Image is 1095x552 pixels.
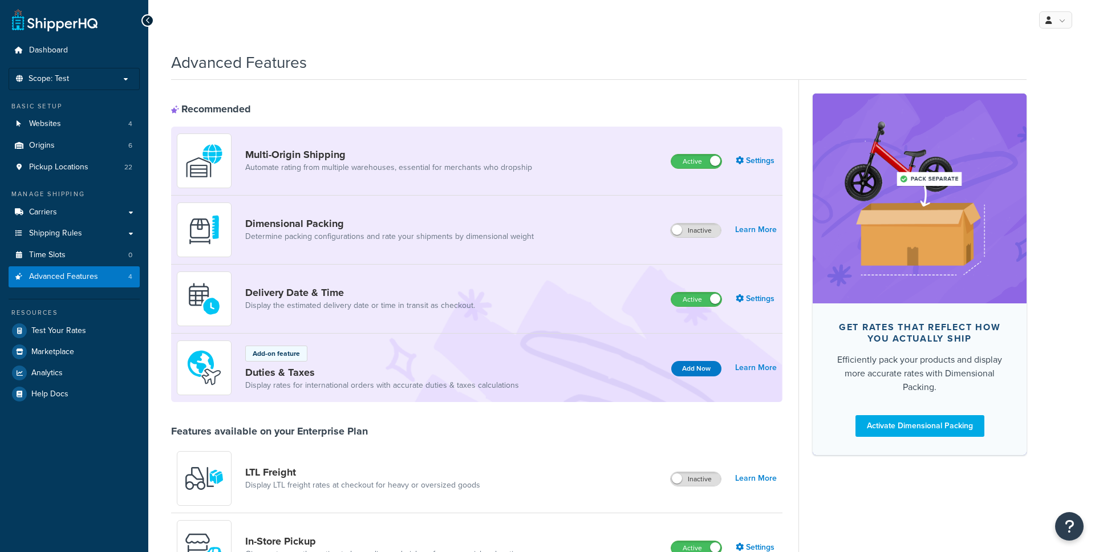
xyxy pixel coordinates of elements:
[245,366,519,379] a: Duties & Taxes
[245,162,532,173] a: Automate rating from multiple warehouses, essential for merchants who dropship
[671,155,721,168] label: Active
[9,113,140,135] li: Websites
[671,361,721,376] button: Add Now
[9,266,140,287] a: Advanced Features4
[184,279,224,319] img: gfkeb5ejjkALwAAAABJRU5ErkJggg==
[9,245,140,266] li: Time Slots
[736,291,777,307] a: Settings
[736,153,777,169] a: Settings
[29,46,68,55] span: Dashboard
[9,308,140,318] div: Resources
[9,40,140,61] a: Dashboard
[245,480,480,491] a: Display LTL freight rates at checkout for heavy or oversized goods
[245,217,534,230] a: Dimensional Packing
[735,360,777,376] a: Learn More
[245,380,519,391] a: Display rates for international orders with accurate duties & taxes calculations
[671,224,721,237] label: Inactive
[9,384,140,404] a: Help Docs
[9,157,140,178] a: Pickup Locations22
[184,141,224,181] img: WatD5o0RtDAAAAAElFTkSuQmCC
[29,141,55,151] span: Origins
[128,119,132,129] span: 4
[124,163,132,172] span: 22
[29,229,82,238] span: Shipping Rules
[735,222,777,238] a: Learn More
[9,135,140,156] a: Origins6
[245,300,475,311] a: Display the estimated delivery date or time in transit as checkout.
[9,245,140,266] a: Time Slots0
[9,266,140,287] li: Advanced Features
[245,466,480,478] a: LTL Freight
[830,111,1009,286] img: feature-image-dim-d40ad3071a2b3c8e08177464837368e35600d3c5e73b18a22c1e4bb210dc32ac.png
[128,272,132,282] span: 4
[184,348,224,388] img: icon-duo-feat-landed-cost-7136b061.png
[31,368,63,378] span: Analytics
[831,322,1008,344] div: Get rates that reflect how you actually ship
[29,272,98,282] span: Advanced Features
[831,353,1008,394] div: Efficiently pack your products and display more accurate rates with Dimensional Packing.
[128,250,132,260] span: 0
[9,135,140,156] li: Origins
[184,458,224,498] img: y79ZsPf0fXUFUhFXDzUgf+ktZg5F2+ohG75+v3d2s1D9TjoU8PiyCIluIjV41seZevKCRuEjTPPOKHJsQcmKCXGdfprl3L4q7...
[245,148,532,161] a: Multi-Origin Shipping
[9,342,140,362] a: Marketplace
[29,250,66,260] span: Time Slots
[9,223,140,244] a: Shipping Rules
[9,157,140,178] li: Pickup Locations
[9,320,140,341] a: Test Your Rates
[1055,512,1084,541] button: Open Resource Center
[245,286,475,299] a: Delivery Date & Time
[29,163,88,172] span: Pickup Locations
[31,389,68,399] span: Help Docs
[253,348,300,359] p: Add-on feature
[735,470,777,486] a: Learn More
[9,189,140,199] div: Manage Shipping
[29,74,69,84] span: Scope: Test
[671,472,721,486] label: Inactive
[9,363,140,383] a: Analytics
[171,103,251,115] div: Recommended
[31,326,86,336] span: Test Your Rates
[9,102,140,111] div: Basic Setup
[29,208,57,217] span: Carriers
[855,415,984,437] a: Activate Dimensional Packing
[9,202,140,223] a: Carriers
[9,113,140,135] a: Websites4
[171,51,307,74] h1: Advanced Features
[671,293,721,306] label: Active
[171,425,368,437] div: Features available on your Enterprise Plan
[128,141,132,151] span: 6
[29,119,61,129] span: Websites
[184,210,224,250] img: DTVBYsAAAAAASUVORK5CYII=
[31,347,74,357] span: Marketplace
[245,231,534,242] a: Determine packing configurations and rate your shipments by dimensional weight
[245,535,526,547] a: In-Store Pickup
